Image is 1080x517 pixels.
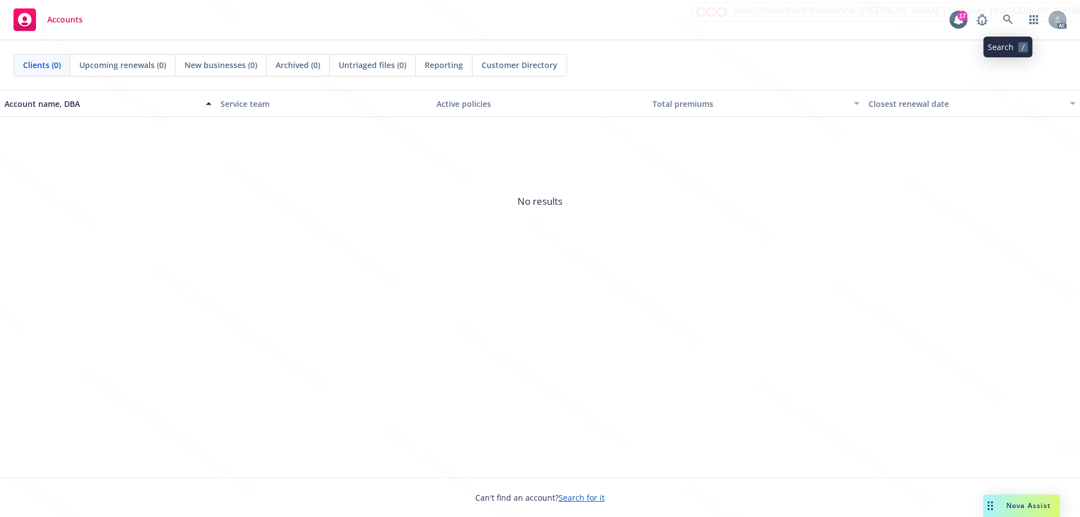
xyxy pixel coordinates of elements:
[276,59,320,71] span: Archived (0)
[868,98,1063,110] div: Closest renewal date
[983,494,997,517] div: Drag to move
[23,59,61,71] span: Clients (0)
[983,494,1060,517] button: Nova Assist
[475,492,605,503] span: Can't find an account?
[481,59,557,71] span: Customer Directory
[432,90,648,117] button: Active policies
[4,98,199,110] div: Account name, DBA
[436,98,643,110] div: Active policies
[184,59,257,71] span: New businesses (0)
[425,59,463,71] span: Reporting
[79,59,166,71] span: Upcoming renewals (0)
[47,15,83,24] span: Accounts
[652,98,847,110] div: Total premiums
[1006,501,1051,510] span: Nova Assist
[9,4,87,35] a: Accounts
[220,98,427,110] div: Service team
[971,8,993,31] a: Report a Bug
[216,90,432,117] button: Service team
[957,11,967,21] div: 17
[339,59,406,71] span: Untriaged files (0)
[648,90,864,117] button: Total premiums
[997,8,1019,31] a: Search
[1023,8,1045,31] a: Switch app
[559,492,605,503] a: Search for it
[864,90,1080,117] button: Closest renewal date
